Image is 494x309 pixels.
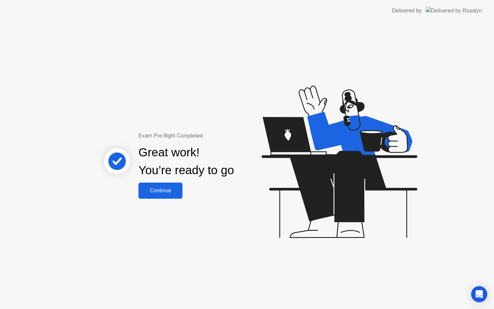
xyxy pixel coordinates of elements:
[138,132,277,140] div: Exam Pre-flight Completed
[471,286,487,302] div: Open Intercom Messenger
[426,7,482,14] img: Delivered by Rosalyn
[138,144,234,179] div: Great work! You’re ready to go
[392,7,422,15] div: Delivered by
[138,183,182,199] button: Continue
[140,188,180,194] div: Continue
